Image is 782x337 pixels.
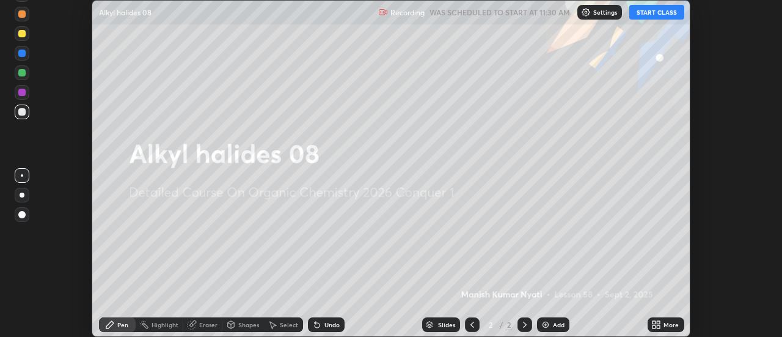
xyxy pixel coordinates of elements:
p: Recording [390,8,425,17]
div: Highlight [152,322,178,328]
div: 2 [484,321,497,328]
img: recording.375f2c34.svg [378,7,388,17]
div: Undo [324,322,340,328]
div: Pen [117,322,128,328]
div: Add [553,322,565,328]
p: Settings [593,9,617,15]
img: class-settings-icons [581,7,591,17]
div: 2 [505,319,513,330]
h5: WAS SCHEDULED TO START AT 11:30 AM [429,7,570,18]
div: Eraser [199,322,217,328]
div: Slides [438,322,455,328]
div: More [663,322,679,328]
div: / [499,321,503,328]
div: Select [280,322,298,328]
p: Alkyl halides 08 [99,7,152,17]
div: Shapes [238,322,259,328]
img: add-slide-button [541,320,550,330]
button: START CLASS [629,5,684,20]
